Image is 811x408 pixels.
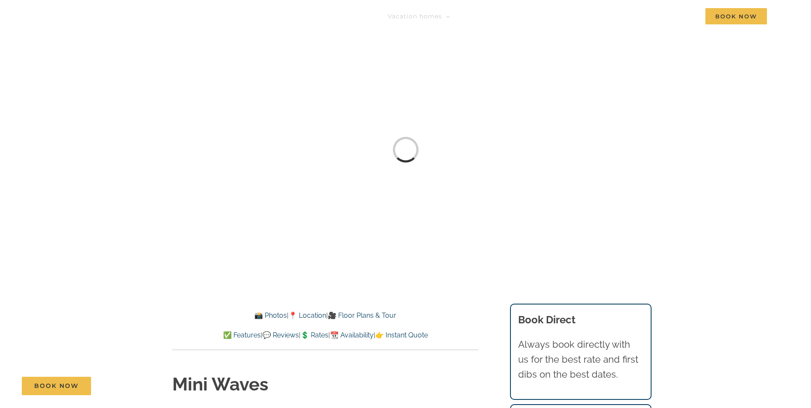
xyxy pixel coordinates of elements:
a: 🎥 Floor Plans & Tour [328,311,396,319]
a: ✅ Features [223,331,261,339]
a: 📆 Availability [330,331,374,339]
a: Things to do [469,8,520,25]
a: Contact [659,8,686,25]
p: | | | | [172,330,478,341]
a: 👉 Instant Quote [375,331,428,339]
b: Book Direct [518,313,575,326]
span: Contact [659,13,686,19]
span: Book Now [34,382,79,390]
span: Book Now [705,8,767,24]
a: 📸 Photos [254,311,287,319]
span: Things to do [469,13,512,19]
a: 📍 Location [289,311,326,319]
p: Always book directly with us for the best rate and first dibs on the best dates. [518,337,643,382]
span: Deals & More [540,13,584,19]
a: Vacation homes [388,8,450,25]
nav: Main Menu [388,8,767,25]
a: 💲 Rates [301,331,328,339]
a: 💬 Reviews [262,331,299,339]
a: About [611,8,640,25]
a: Book Now [22,377,91,395]
div: Loading... [390,134,421,165]
a: Deals & More [540,8,592,25]
p: | | [172,310,478,321]
span: Vacation homes [388,13,442,19]
img: Branson Family Retreats Logo [44,10,189,29]
span: About [611,13,632,19]
h1: Mini Waves [172,372,478,397]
